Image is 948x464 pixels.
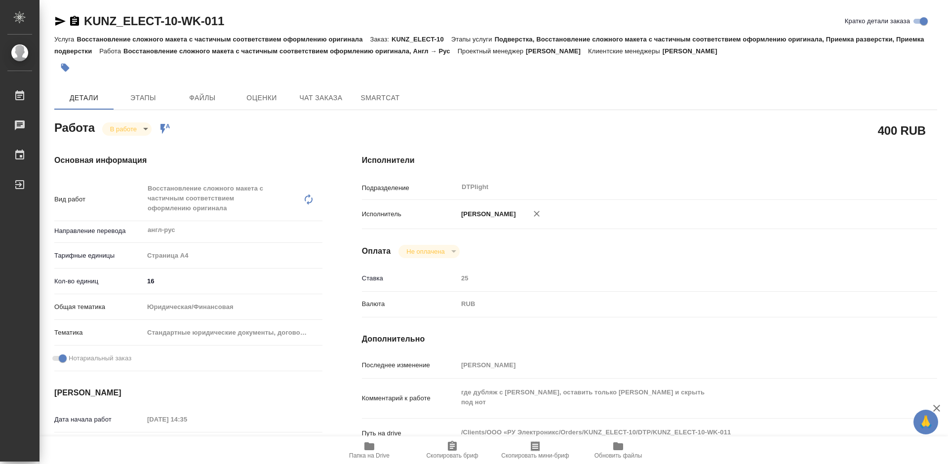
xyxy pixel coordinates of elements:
[458,424,889,441] textarea: /Clients/ООО «РУ Электроникс/Orders/KUNZ_ELECT-10/DTP/KUNZ_ELECT-10-WK-011
[526,47,588,55] p: [PERSON_NAME]
[362,299,458,309] p: Валюта
[370,36,392,43] p: Заказ:
[107,125,140,133] button: В работе
[54,251,144,261] p: Тарифные единицы
[123,47,458,55] p: Восстановление сложного макета с частичным соответствием оформлению оригинала, Англ → Рус
[362,333,937,345] h4: Дополнительно
[362,273,458,283] p: Ставка
[144,324,322,341] div: Стандартные юридические документы, договоры, уставы
[54,226,144,236] p: Направление перевода
[54,328,144,338] p: Тематика
[878,122,926,139] h2: 400 RUB
[845,16,910,26] span: Кратко детали заказа
[362,155,937,166] h4: Исполнители
[913,410,938,434] button: 🙏
[119,92,167,104] span: Этапы
[54,155,322,166] h4: Основная информация
[54,415,144,425] p: Дата начала работ
[144,412,230,426] input: Пустое поле
[663,47,725,55] p: [PERSON_NAME]
[458,384,889,411] textarea: где дубляж с [PERSON_NAME], оставить только [PERSON_NAME] и скрыть под нот
[54,302,144,312] p: Общая тематика
[362,183,458,193] p: Подразделение
[144,299,322,315] div: Юридическая/Финансовая
[426,452,478,459] span: Скопировать бриф
[577,436,660,464] button: Обновить файлы
[54,36,924,55] p: Подверстка, Восстановление сложного макета с частичным соответствием оформлению оригинала, Приемк...
[99,47,123,55] p: Работа
[392,36,451,43] p: KUNZ_ELECT-10
[60,92,108,104] span: Детали
[54,36,77,43] p: Услуга
[144,274,322,288] input: ✎ Введи что-нибудь
[328,436,411,464] button: Папка на Drive
[458,296,889,312] div: RUB
[494,436,577,464] button: Скопировать мини-бриф
[297,92,345,104] span: Чат заказа
[362,209,458,219] p: Исполнитель
[403,247,447,256] button: Не оплачена
[54,15,66,27] button: Скопировать ссылку для ЯМессенджера
[458,271,889,285] input: Пустое поле
[238,92,285,104] span: Оценки
[54,387,322,399] h4: [PERSON_NAME]
[54,57,76,78] button: Добавить тэг
[458,358,889,372] input: Пустое поле
[84,14,224,28] a: KUNZ_ELECT-10-WK-011
[69,15,80,27] button: Скопировать ссылку
[458,209,516,219] p: [PERSON_NAME]
[458,47,526,55] p: Проектный менеджер
[54,118,95,136] h2: Работа
[54,276,144,286] p: Кол-во единиц
[451,36,495,43] p: Этапы услуги
[102,122,152,136] div: В работе
[362,360,458,370] p: Последнее изменение
[917,412,934,432] span: 🙏
[398,245,459,258] div: В работе
[144,247,322,264] div: Страница А4
[69,353,131,363] span: Нотариальный заказ
[594,452,642,459] span: Обновить файлы
[588,47,663,55] p: Клиентские менеджеры
[54,194,144,204] p: Вид работ
[526,203,548,225] button: Удалить исполнителя
[349,452,390,459] span: Папка на Drive
[362,245,391,257] h4: Оплата
[362,428,458,438] p: Путь на drive
[411,436,494,464] button: Скопировать бриф
[362,393,458,403] p: Комментарий к работе
[356,92,404,104] span: SmartCat
[501,452,569,459] span: Скопировать мини-бриф
[77,36,370,43] p: Восстановление сложного макета с частичным соответствием оформлению оригинала
[179,92,226,104] span: Файлы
